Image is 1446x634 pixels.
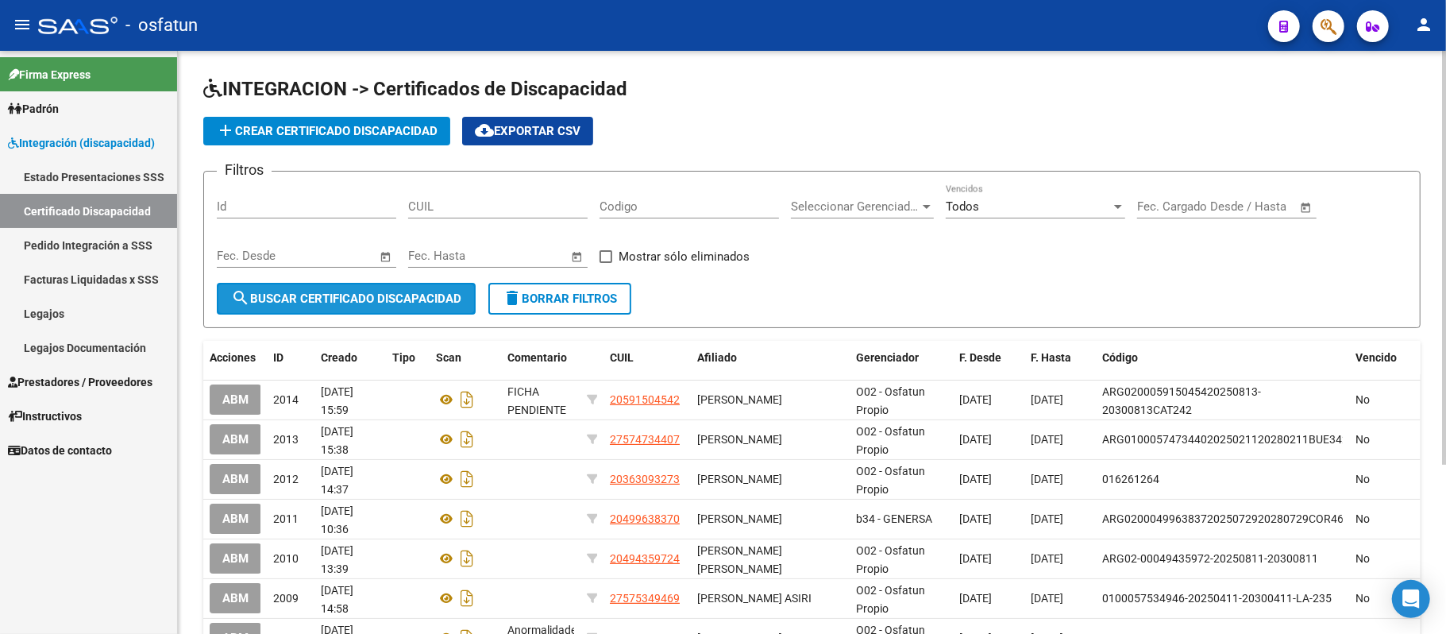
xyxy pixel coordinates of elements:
[408,249,460,263] input: Start date
[125,8,198,43] span: - osfatun
[959,512,992,525] span: [DATE]
[610,512,680,525] span: 20499638370
[8,442,112,459] span: Datos de contacto
[222,512,249,527] span: ABM
[1392,580,1430,618] div: Open Intercom Messenger
[1102,433,1348,446] span: ARG01000574734402025021120280211BUE342
[1298,199,1316,217] button: Open calendar
[856,351,919,364] span: Gerenciador
[321,504,353,535] span: [DATE] 10:36
[1355,512,1370,525] span: No
[321,385,353,416] span: [DATE] 15:59
[856,512,932,525] span: b34 - GENERSA
[1102,385,1261,416] span: ARG020005915045420250813-20300813CAT242
[321,425,353,456] span: [DATE] 15:38
[959,351,1001,364] span: F. Desde
[507,351,567,364] span: Comentario
[697,473,782,485] span: [PERSON_NAME]
[273,393,299,406] span: 2014
[610,592,680,605] span: 27575349469
[619,247,750,266] span: Mostrar sólo eliminados
[1031,393,1063,406] span: [DATE]
[1031,351,1071,364] span: F. Hasta
[210,464,261,493] button: ABM
[222,473,249,487] span: ABM
[210,351,256,364] span: Acciones
[610,552,680,565] span: 20494359724
[386,341,430,375] datatable-header-cell: Tipo
[697,512,782,525] span: [PERSON_NAME]
[1203,199,1280,214] input: End date
[475,124,580,138] span: Exportar CSV
[856,584,925,615] span: O02 - Osfatun Propio
[222,433,249,447] span: ABM
[462,117,593,145] button: Exportar CSV
[430,341,501,375] datatable-header-cell: Scan
[273,473,299,485] span: 2012
[457,427,477,452] i: Descargar documento
[474,249,551,263] input: End date
[321,544,353,575] span: [DATE] 13:39
[273,592,299,605] span: 2009
[222,592,249,606] span: ABM
[959,552,992,565] span: [DATE]
[222,552,249,566] span: ABM
[1031,473,1063,485] span: [DATE]
[1031,512,1063,525] span: [DATE]
[697,351,737,364] span: Afiliado
[457,387,477,412] i: Descargar documento
[267,341,314,375] datatable-header-cell: ID
[1349,341,1421,375] datatable-header-cell: Vencido
[1102,512,1350,525] span: ARG02000499638372025072920280729COR467
[273,552,299,565] span: 2010
[1355,592,1370,605] span: No
[1102,552,1318,565] span: ARG02-00049435972-20250811-20300811
[697,393,782,406] span: [PERSON_NAME]
[856,385,925,416] span: O02 - Osfatun Propio
[457,586,477,611] i: Descargar documento
[850,341,953,375] datatable-header-cell: Gerenciador
[210,424,261,454] button: ABM
[321,351,357,364] span: Creado
[436,351,461,364] span: Scan
[1031,592,1063,605] span: [DATE]
[1355,351,1397,364] span: Vencido
[1102,473,1159,485] span: 016261264
[697,544,782,575] span: [PERSON_NAME] [PERSON_NAME]
[457,546,477,571] i: Descargar documento
[856,425,925,456] span: O02 - Osfatun Propio
[321,584,353,615] span: [DATE] 14:58
[8,134,155,152] span: Integración (discapacidad)
[321,465,353,496] span: [DATE] 14:37
[203,341,267,375] datatable-header-cell: Acciones
[217,249,268,263] input: Start date
[856,544,925,575] span: O02 - Osfatun Propio
[1096,341,1349,375] datatable-header-cell: Código
[222,393,249,408] span: ABM
[503,292,617,306] span: Borrar Filtros
[610,351,634,364] span: CUIL
[1031,433,1063,446] span: [DATE]
[856,465,925,496] span: O02 - Osfatun Propio
[8,373,152,391] span: Prestadores / Proveedores
[1031,552,1063,565] span: [DATE]
[392,351,415,364] span: Tipo
[610,473,680,485] span: 20363093273
[953,341,1024,375] datatable-header-cell: F. Desde
[216,124,438,138] span: Crear Certificado Discapacidad
[210,385,261,414] button: ABM
[1102,351,1138,364] span: Código
[283,249,360,263] input: End date
[377,248,395,266] button: Open calendar
[273,512,299,525] span: 2011
[231,292,461,306] span: Buscar Certificado Discapacidad
[231,288,250,307] mat-icon: search
[488,283,631,315] button: Borrar Filtros
[210,583,261,613] button: ABM
[507,385,566,416] span: FICHA PENDIENTE
[457,506,477,532] i: Descargar documento
[610,433,680,446] span: 27574734407
[501,341,580,375] datatable-header-cell: Comentario
[210,543,261,573] button: ABM
[13,15,32,34] mat-icon: menu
